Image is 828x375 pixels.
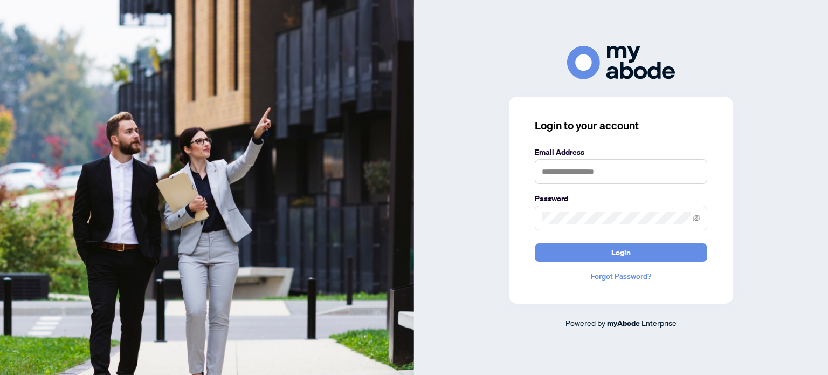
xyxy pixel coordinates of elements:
[535,270,707,282] a: Forgot Password?
[607,317,640,329] a: myAbode
[565,318,605,328] span: Powered by
[535,146,707,158] label: Email Address
[535,193,707,204] label: Password
[535,243,707,262] button: Login
[535,118,707,133] h3: Login to your account
[567,46,675,79] img: ma-logo
[693,214,700,222] span: eye-invisible
[641,318,677,328] span: Enterprise
[611,244,631,261] span: Login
